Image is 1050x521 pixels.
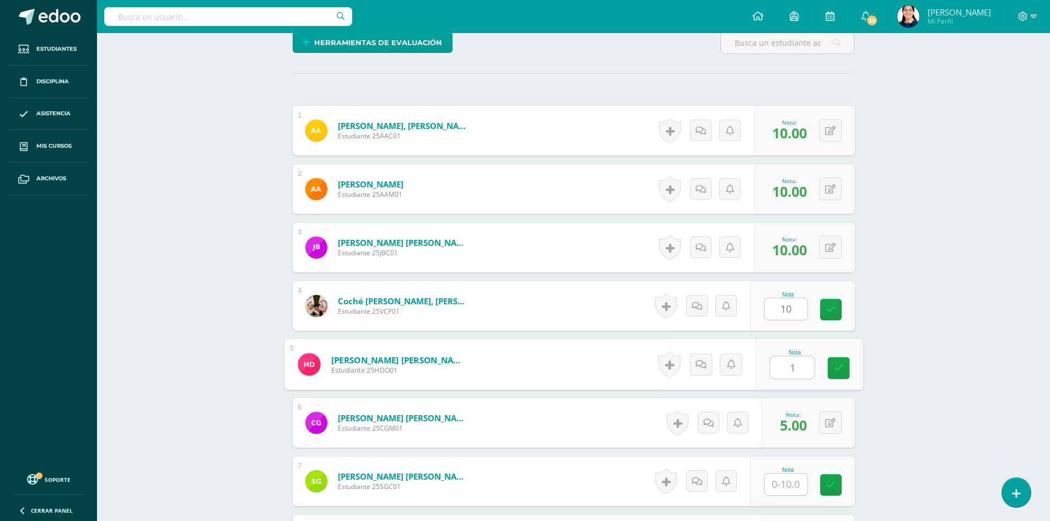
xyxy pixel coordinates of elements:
[305,412,327,434] img: 8d85039596b0fbedc3814419ebdb04b2.png
[305,470,327,492] img: f8a8f808c8d94cbda08b4483a2e21bbe.png
[338,482,470,491] span: Estudiante 25SGC01
[331,354,467,366] a: [PERSON_NAME] [PERSON_NAME]
[338,471,470,482] a: [PERSON_NAME] [PERSON_NAME]
[338,248,470,257] span: Estudiante 25JBC01
[36,45,77,53] span: Estudiantes
[104,7,352,26] input: Busca un usuario...
[305,120,327,142] img: 54e9244ebdc16b28c1a90b896fb55543.png
[764,292,812,298] div: Nota
[314,33,442,53] span: Herramientas de evaluación
[770,357,814,379] input: 0-10.0
[338,423,470,433] span: Estudiante 25CGM01
[338,296,470,307] a: Coché [PERSON_NAME], [PERSON_NAME]
[36,142,72,151] span: Mis cursos
[305,295,327,317] img: 8f7d24e85a428d167605f2e531ab758b.png
[338,190,403,199] span: Estudiante 25AAM01
[338,307,470,316] span: Estudiante 25VCP01
[36,77,69,86] span: Disciplina
[298,353,320,375] img: 07d903eddf20dd9c0c1f5a5ee2031567.png
[9,66,88,98] a: Disciplina
[293,31,453,53] a: Herramientas de evaluación
[13,471,84,486] a: Soporte
[769,350,820,356] div: Nota
[305,178,327,200] img: 9b255b6db76361f0ea6c34ab05d7c1aa.png
[928,7,991,18] span: [PERSON_NAME]
[764,467,812,473] div: Nota
[338,237,470,248] a: [PERSON_NAME] [PERSON_NAME]
[338,131,470,141] span: Estudiante 25AAC01
[305,237,327,259] img: 2a32fd15f6af27d2c4213942cfd3269a.png
[9,130,88,163] a: Mis cursos
[36,109,71,118] span: Asistencia
[331,366,467,375] span: Estudiante 25HDO01
[780,411,807,418] div: Nota:
[772,123,807,142] span: 10.00
[45,476,71,484] span: Soporte
[338,179,403,190] a: [PERSON_NAME]
[866,14,878,26] span: 25
[9,33,88,66] a: Estudiantes
[764,474,807,495] input: 0-10.0
[9,163,88,195] a: Archivos
[36,174,66,183] span: Archivos
[772,119,807,126] div: Nota:
[772,240,807,259] span: 10.00
[31,507,73,514] span: Cerrar panel
[772,177,807,185] div: Nota:
[897,6,919,28] img: b0219f99b087253a616db8727da7ee3f.png
[928,17,991,26] span: Mi Perfil
[764,298,807,320] input: 0-10.0
[721,32,854,53] input: Busca un estudiante aquí...
[9,98,88,131] a: Asistencia
[338,412,470,423] a: [PERSON_NAME] [PERSON_NAME]
[338,120,470,131] a: [PERSON_NAME], [PERSON_NAME]
[772,182,807,201] span: 10.00
[772,235,807,243] div: Nota:
[780,416,807,434] span: 5.00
